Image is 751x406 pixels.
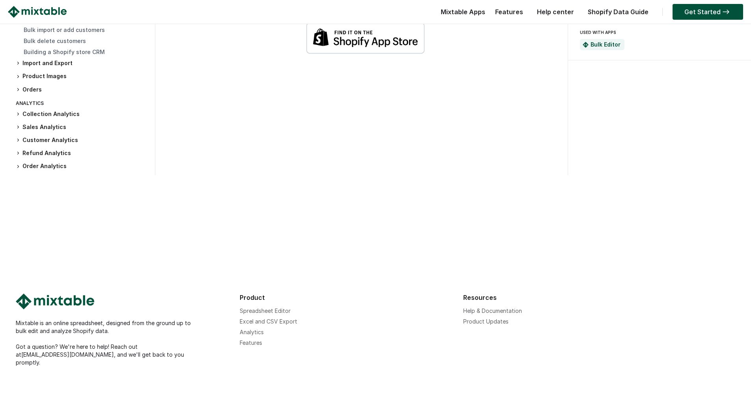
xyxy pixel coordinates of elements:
[240,307,291,314] a: Spreadsheet Editor
[591,41,621,48] a: Bulk Editor
[580,28,736,37] div: USED WITH APPS
[16,150,147,158] h3: Refund Analytics
[16,86,147,94] h3: Orders
[16,294,94,309] img: Mixtable logo
[306,22,425,54] img: shopify-app-store-badge-white.png
[21,351,114,358] a: [EMAIL_ADDRESS][DOMAIN_NAME]
[721,9,731,14] img: arrow-right.svg
[240,339,262,346] a: Features
[16,319,232,367] div: Mixtable is an online spreadsheet, designed from the ground up to bulk edit and analyze Shopify d...
[463,318,509,325] a: Product Updates
[584,8,652,16] a: Shopify Data Guide
[8,6,67,18] img: Mixtable logo
[240,329,264,335] a: Analytics
[16,60,147,68] h3: Import and Export
[16,123,147,131] h3: Sales Analytics
[463,307,522,314] a: Help & Documentation
[24,37,86,44] a: Bulk delete customers
[463,294,679,301] div: Resources
[24,49,105,55] a: Building a Shopify store CRM
[16,163,147,171] h3: Order Analytics
[437,6,485,22] div: Mixtable Apps
[16,99,147,110] div: Analytics
[240,294,456,301] div: Product
[673,4,743,20] a: Get Started
[16,73,147,81] h3: Product Images
[491,8,527,16] a: Features
[16,110,147,118] h3: Collection Analytics
[240,318,297,325] a: Excel and CSV Export
[16,136,147,144] h3: Customer Analytics
[533,8,578,16] a: Help center
[24,27,105,34] a: Bulk import or add customers
[583,42,589,48] img: Mixtable Spreadsheet Bulk Editor App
